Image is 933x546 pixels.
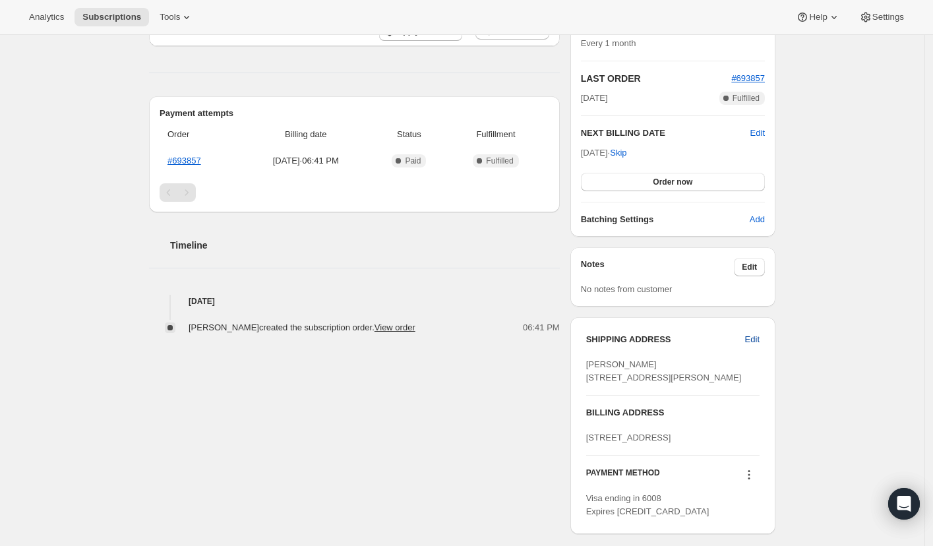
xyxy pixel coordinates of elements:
span: Visa ending in 6008 Expires [CREDIT_CARD_DATA] [586,493,709,516]
h2: Timeline [170,239,560,252]
span: No notes from customer [581,284,673,294]
span: Analytics [29,12,64,22]
span: Order now [653,177,692,187]
span: Settings [872,12,904,22]
button: Order now [581,173,765,191]
span: Tools [160,12,180,22]
button: Edit [734,258,765,276]
button: #693857 [731,72,765,85]
span: [PERSON_NAME] [STREET_ADDRESS][PERSON_NAME] [586,359,742,382]
th: Order [160,120,240,149]
span: Add [750,213,765,226]
button: Settings [851,8,912,26]
h2: LAST ORDER [581,72,732,85]
span: Edit [745,333,760,346]
span: Billing date [244,128,368,141]
button: Skip [602,142,634,164]
nav: Pagination [160,183,549,202]
span: [DATE] [581,92,608,105]
div: Open Intercom Messenger [888,488,920,520]
h3: Notes [581,258,735,276]
span: Skip [610,146,626,160]
a: #693857 [167,156,201,166]
h6: Batching Settings [581,213,750,226]
h4: [DATE] [149,295,560,308]
h3: PAYMENT METHOD [586,468,660,485]
span: Paid [405,156,421,166]
button: Subscriptions [75,8,149,26]
a: #693857 [731,73,765,83]
button: Help [788,8,848,26]
span: Status [376,128,443,141]
button: Edit [750,127,765,140]
span: [DATE] · 06:41 PM [244,154,368,167]
span: 06:41 PM [523,321,560,334]
span: [DATE] · [581,148,627,158]
span: Every 1 month [581,38,636,48]
span: Subscriptions [82,12,141,22]
span: Fulfillment [450,128,541,141]
button: Tools [152,8,201,26]
span: Edit [742,262,757,272]
h2: Payment attempts [160,107,549,120]
button: Edit [737,329,767,350]
span: [STREET_ADDRESS] [586,433,671,442]
button: Analytics [21,8,72,26]
span: Fulfilled [733,93,760,104]
span: Help [809,12,827,22]
button: Add [742,209,773,230]
h3: SHIPPING ADDRESS [586,333,745,346]
h3: BILLING ADDRESS [586,406,760,419]
span: Fulfilled [486,156,513,166]
h2: NEXT BILLING DATE [581,127,750,140]
a: View order [375,322,415,332]
span: [PERSON_NAME] created the subscription order. [189,322,415,332]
